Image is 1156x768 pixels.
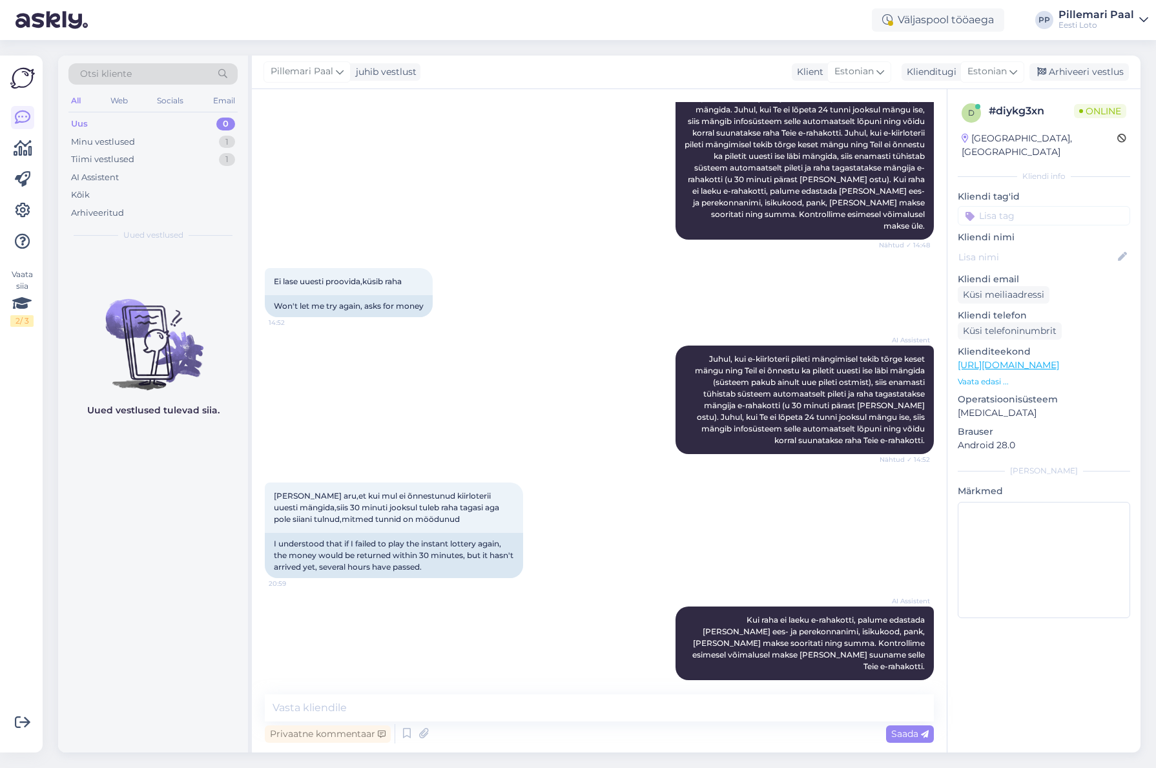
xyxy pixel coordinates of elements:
div: Kliendi info [958,171,1130,182]
span: Nähtud ✓ 14:52 [880,455,930,464]
div: # diykg3xn [989,103,1074,119]
input: Lisa tag [958,206,1130,225]
div: Eesti Loto [1058,20,1134,30]
span: AI Assistent [882,335,930,345]
p: Uued vestlused tulevad siia. [87,404,220,417]
p: [MEDICAL_DATA] [958,406,1130,420]
span: Ei lase uuesti proovida,küsib raha [274,276,402,286]
p: Kliendi tag'id [958,190,1130,203]
p: Android 28.0 [958,439,1130,452]
div: PP [1035,11,1053,29]
span: Estonian [967,65,1007,79]
p: Märkmed [958,484,1130,498]
div: Kõik [71,189,90,202]
p: Kliendi telefon [958,309,1130,322]
div: Arhiveeri vestlus [1029,63,1129,81]
p: Operatsioonisüsteem [958,393,1130,406]
div: [PERSON_NAME] [958,465,1130,477]
p: Brauser [958,425,1130,439]
span: 20:59 [269,579,317,588]
div: Pillemari Paal [1058,10,1134,20]
div: Vaata siia [10,269,34,327]
div: Socials [154,92,186,109]
div: 0 [216,118,235,130]
a: [URL][DOMAIN_NAME] [958,359,1059,371]
div: Tiimi vestlused [71,153,134,166]
div: Privaatne kommentaar [265,725,391,743]
span: Saada [891,728,929,740]
div: Won't let me try again, asks for money [265,295,433,317]
div: Arhiveeritud [71,207,124,220]
img: Askly Logo [10,66,35,90]
div: juhib vestlust [351,65,417,79]
span: Nähtud ✓ 14:48 [879,240,930,250]
div: Klienditugi [902,65,956,79]
span: Uued vestlused [123,229,183,241]
div: 1 [219,153,235,166]
div: [GEOGRAPHIC_DATA], [GEOGRAPHIC_DATA] [962,132,1117,159]
span: Otsi kliente [80,67,132,81]
span: Online [1074,104,1126,118]
div: All [68,92,83,109]
div: Email [211,92,238,109]
div: Küsi meiliaadressi [958,286,1049,304]
span: d [968,108,975,118]
span: Nähtud ✓ 20:59 [878,681,930,690]
div: AI Assistent [71,171,119,184]
div: Küsi telefoninumbrit [958,322,1062,340]
div: 2 / 3 [10,315,34,327]
div: Klient [792,65,823,79]
div: I understood that if I failed to play the instant lottery again, the money would be returned with... [265,533,523,578]
div: Web [108,92,130,109]
a: Pillemari PaalEesti Loto [1058,10,1148,30]
div: Uus [71,118,88,130]
span: Juhul, kui e-kiirloterii pileti mängimisel tekib tõrge keset mängu ning Teil ei õnnestu ka pileti... [695,354,927,445]
span: AI Assistent [882,596,930,606]
span: 14:52 [269,318,317,327]
p: Vaata edasi ... [958,376,1130,388]
img: No chats [58,276,248,392]
span: Estonian [834,65,874,79]
p: Kliendi email [958,273,1130,286]
span: [PERSON_NAME] aru,et kui mul ei õnnestunud kiirloterii uuesti mängida,siis 30 minuti jooksul tule... [274,491,501,524]
input: Lisa nimi [958,250,1115,264]
span: Pillemari Paal [271,65,333,79]
span: Kui raha ei laeku e-rahakotti, palume edastada [PERSON_NAME] ees- ja perekonnanimi, isikukood, pa... [692,615,927,671]
div: Väljaspool tööaega [872,8,1004,32]
p: Kliendi nimi [958,231,1130,244]
div: Minu vestlused [71,136,135,149]
div: 1 [219,136,235,149]
span: Tere! Tõrkega piletit on võimalik uuesti läbi mängida, valides "Minu piletid" – "e-kiirloteriid".... [685,35,927,231]
p: Klienditeekond [958,345,1130,358]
